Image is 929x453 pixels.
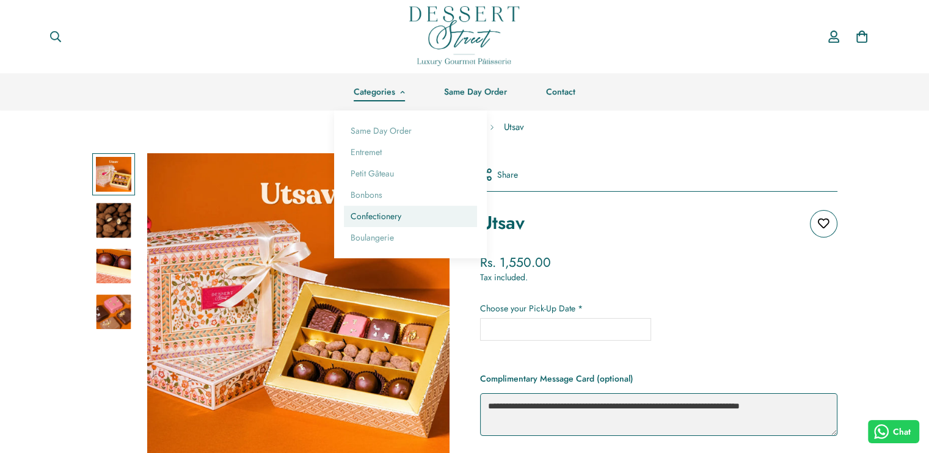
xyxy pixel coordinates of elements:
span: Chat [893,426,911,438]
button: Search [40,23,71,50]
button: Add to wishlist [810,210,837,237]
label: Complimentary Message Card (optional) [480,371,633,386]
a: Boulangerie [344,227,477,248]
a: Categories [334,73,424,111]
a: Entremet [344,142,477,163]
a: Same Day Order [424,73,526,111]
a: Petit Gâteau [344,163,477,184]
span: Share [497,169,518,181]
button: Chat [868,420,920,443]
a: Account [820,19,848,54]
a: 0 [848,23,876,51]
label: Choose your Pick-Up Date * [480,302,837,315]
img: Dessert Street [409,6,519,66]
a: Contact [526,73,595,111]
span: Rs. 1,550.00 [480,253,551,272]
div: Tax included. [480,271,837,284]
a: Confectionery [344,206,477,227]
h1: Utsav [480,210,525,236]
a: Bonbons [344,184,477,206]
a: Same Day Order [344,120,477,142]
